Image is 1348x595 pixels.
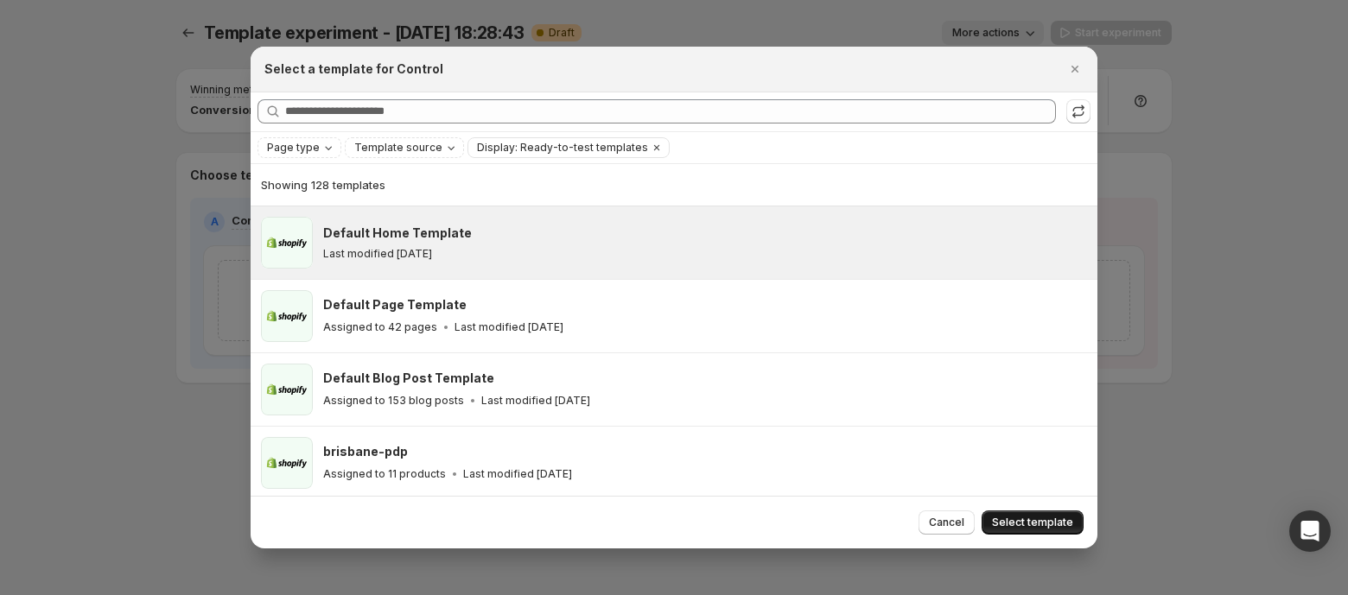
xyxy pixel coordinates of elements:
[455,320,563,334] p: Last modified [DATE]
[648,138,665,157] button: Clear
[323,394,464,408] p: Assigned to 153 blog posts
[261,178,385,192] span: Showing 128 templates
[261,290,313,342] img: Default Page Template
[261,437,313,489] img: brisbane-pdp
[264,60,443,78] h2: Select a template for Control
[323,225,472,242] h3: Default Home Template
[1289,510,1331,552] div: Open Intercom Messenger
[929,516,964,529] span: Cancel
[982,510,1084,535] button: Select template
[481,394,590,408] p: Last modified [DATE]
[323,467,446,481] p: Assigned to 11 products
[346,138,463,157] button: Template source
[323,370,494,387] h3: Default Blog Post Template
[261,217,313,269] img: Default Home Template
[323,247,432,261] p: Last modified [DATE]
[919,510,975,535] button: Cancel
[323,443,408,460] h3: brisbane-pdp
[267,141,320,155] span: Page type
[468,138,648,157] button: Display: Ready-to-test templates
[992,516,1073,529] span: Select template
[323,296,467,313] h3: Default Page Template
[354,141,442,155] span: Template source
[261,364,313,415] img: Default Blog Post Template
[258,138,340,157] button: Page type
[477,141,648,155] span: Display: Ready-to-test templates
[463,467,572,481] p: Last modified [DATE]
[323,320,437,334] p: Assigned to 42 pages
[1063,57,1087,81] button: Close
